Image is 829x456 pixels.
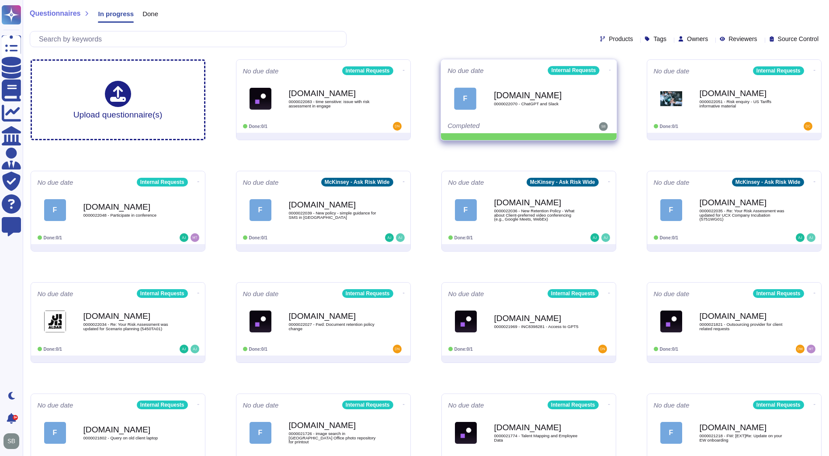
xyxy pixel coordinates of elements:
img: user [396,233,405,242]
img: user [807,345,815,353]
span: Questionnaires [30,10,80,17]
div: F [455,199,477,221]
img: user [3,433,19,449]
img: user [180,233,188,242]
span: Done: 0/1 [44,347,62,352]
span: 0000022036 - New Retention Policy - What about Client-preferred video conferencing (e.g., Google ... [494,209,582,221]
span: No due date [654,68,690,74]
img: user [180,345,188,353]
span: Reviewers [728,36,757,42]
span: Tags [653,36,666,42]
div: Internal Requests [342,66,393,75]
img: Logo [660,311,682,332]
span: Products [609,36,633,42]
div: F [660,199,682,221]
span: No due date [38,402,73,408]
span: Source Control [778,36,819,42]
div: F [44,199,66,221]
b: [DOMAIN_NAME] [83,203,171,211]
div: F [250,199,271,221]
span: 0000022048 - Participate in conference [83,213,171,218]
div: Completed [447,122,556,131]
img: user [393,122,402,131]
div: Internal Requests [753,66,804,75]
b: [DOMAIN_NAME] [494,314,582,322]
div: 9+ [13,415,18,420]
div: Internal Requests [342,401,393,409]
div: Internal Requests [753,289,804,298]
img: user [590,233,599,242]
img: Logo [44,311,66,332]
div: Internal Requests [342,289,393,298]
span: Done: 0/1 [660,124,678,129]
img: user [191,345,199,353]
span: No due date [243,68,279,74]
span: 0000021802 - Query on old client laptop [83,436,171,440]
img: user [385,233,394,242]
div: F [250,422,271,444]
span: Done: 0/1 [44,235,62,240]
img: Logo [660,88,682,110]
span: Done: 0/1 [454,347,473,352]
img: user [599,122,607,131]
span: 0000021821 - Outsourcing provider for client related requests [700,322,787,331]
span: In progress [98,10,134,17]
span: 0000021218 - FW: [EXT]Re: Update on your EW onboarding [700,434,787,442]
span: 0000022027 - Fwd: Document retention policy change [289,322,376,331]
span: Done: 0/1 [660,235,678,240]
span: No due date [654,402,690,408]
b: [DOMAIN_NAME] [494,198,582,207]
span: Done: 0/1 [249,235,267,240]
span: 0000022083 - time sensitive: issue with risk assessment in engage [289,100,376,108]
b: [DOMAIN_NAME] [700,423,787,432]
div: Internal Requests [548,289,599,298]
div: McKinsey - Ask Risk Wide [321,178,393,187]
span: 0000022039 - New policy - simple guidance for SMS in [GEOGRAPHIC_DATA] [289,211,376,219]
span: No due date [38,290,73,297]
button: user [2,432,25,451]
b: [DOMAIN_NAME] [83,312,171,320]
span: Done [142,10,158,17]
span: 0000021726 - image search in [GEOGRAPHIC_DATA] Office photo repository for printout [289,432,376,444]
b: [DOMAIN_NAME] [700,312,787,320]
span: No due date [243,402,279,408]
img: user [796,345,805,353]
span: No due date [243,290,279,297]
div: F [44,422,66,444]
span: Done: 0/1 [249,347,267,352]
img: Logo [455,422,477,444]
div: Internal Requests [548,401,599,409]
div: Internal Requests [137,178,188,187]
span: Owners [687,36,708,42]
img: user [807,233,815,242]
span: 0000021969 - INC8398281 - Access to GPT5 [494,325,582,329]
span: Done: 0/1 [454,235,473,240]
img: user [796,233,805,242]
img: user [191,233,199,242]
input: Search by keywords [35,31,346,47]
span: No due date [654,290,690,297]
span: No due date [448,179,484,186]
b: [DOMAIN_NAME] [494,423,582,432]
span: 0000021774 - Talent Mapping and Employee Data [494,434,582,442]
div: Upload questionnaire(s) [73,81,163,119]
div: Internal Requests [753,401,804,409]
span: No due date [38,179,73,186]
b: [DOMAIN_NAME] [289,200,376,209]
b: [DOMAIN_NAME] [83,425,171,434]
span: 0000022034 - Re: Your Risk Assessment was updated for Scenario planning (5450TA01) [83,322,171,331]
b: [DOMAIN_NAME] [289,421,376,429]
span: No due date [654,179,690,186]
b: [DOMAIN_NAME] [289,89,376,97]
span: No due date [448,402,484,408]
div: Internal Requests [137,289,188,298]
span: 0000022070 - ChatGPT and Slack [494,102,582,106]
span: No due date [447,67,484,74]
img: user [804,122,812,131]
span: Done: 0/1 [249,124,267,129]
img: Logo [455,311,477,332]
div: F [454,87,476,110]
img: Logo [250,311,271,332]
span: Done: 0/1 [660,347,678,352]
div: McKinsey - Ask Risk Wide [527,178,599,187]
